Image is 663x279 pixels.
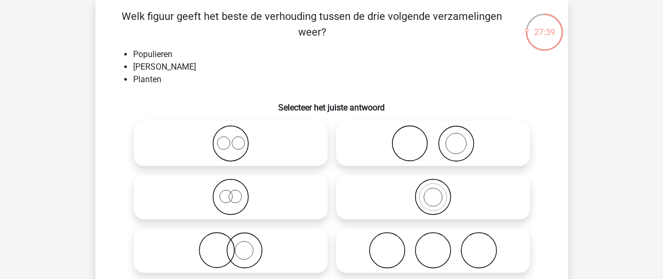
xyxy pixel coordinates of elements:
[133,61,551,73] li: [PERSON_NAME]
[133,48,551,61] li: Populieren
[525,13,564,39] div: 27:39
[112,94,551,113] h6: Selecteer het juiste antwoord
[133,73,551,86] li: Planten
[112,8,512,40] p: Welk figuur geeft het beste de verhouding tussen de drie volgende verzamelingen weer?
